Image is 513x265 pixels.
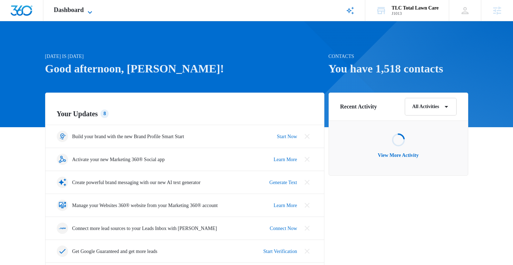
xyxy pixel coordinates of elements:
button: Close [301,177,313,188]
button: Close [301,246,313,257]
button: Close [301,131,313,142]
button: Close [301,154,313,165]
a: Connect Now [270,225,297,232]
p: Build your brand with the new Brand Profile Smart Start [72,133,184,140]
div: 8 [100,110,109,118]
a: Learn More [274,202,297,209]
p: Connect more lead sources to your Leads Inbox with [PERSON_NAME] [72,225,217,232]
h1: You have 1,518 contacts [329,60,468,77]
p: Manage your Websites 360® website from your Marketing 360® account [72,202,218,209]
button: Close [301,200,313,211]
a: Start Verification [263,248,297,255]
h1: Good afternoon, [PERSON_NAME]! [45,60,324,77]
span: Dashboard [54,6,84,14]
p: Create powerful brand messaging with our new AI text generator [72,179,201,186]
p: Activate your new Marketing 360® Social app [72,156,165,163]
a: Learn More [274,156,297,163]
h6: Recent Activity [340,102,377,111]
a: Generate Text [269,179,297,186]
button: View More Activity [371,147,426,164]
p: [DATE] is [DATE] [45,53,324,60]
p: Contacts [329,53,468,60]
a: Start Now [277,133,297,140]
button: Close [301,223,313,234]
h2: Your Updates [57,108,313,119]
div: account name [392,5,439,11]
p: Get Google Guaranteed and get more leads [72,248,158,255]
button: All Activities [405,98,457,116]
div: account id [392,11,439,16]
